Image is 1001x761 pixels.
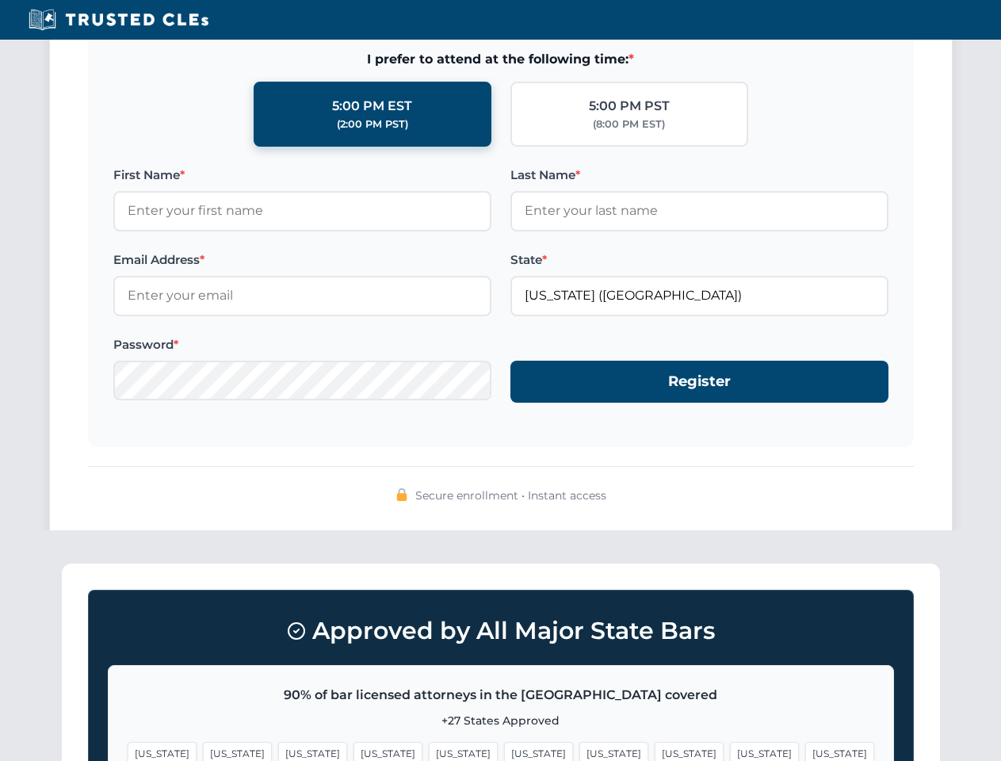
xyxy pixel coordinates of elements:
[113,49,888,70] span: I prefer to attend at the following time:
[108,610,894,652] h3: Approved by All Major State Bars
[593,117,665,132] div: (8:00 PM EST)
[332,96,412,117] div: 5:00 PM EST
[589,96,670,117] div: 5:00 PM PST
[510,361,888,403] button: Register
[113,191,491,231] input: Enter your first name
[113,166,491,185] label: First Name
[415,487,606,504] span: Secure enrollment • Instant access
[337,117,408,132] div: (2:00 PM PST)
[510,191,888,231] input: Enter your last name
[510,166,888,185] label: Last Name
[128,685,874,706] p: 90% of bar licensed attorneys in the [GEOGRAPHIC_DATA] covered
[113,250,491,270] label: Email Address
[395,488,408,501] img: 🔒
[113,335,491,354] label: Password
[510,276,888,315] input: Florida (FL)
[24,8,213,32] img: Trusted CLEs
[128,712,874,729] p: +27 States Approved
[510,250,888,270] label: State
[113,276,491,315] input: Enter your email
